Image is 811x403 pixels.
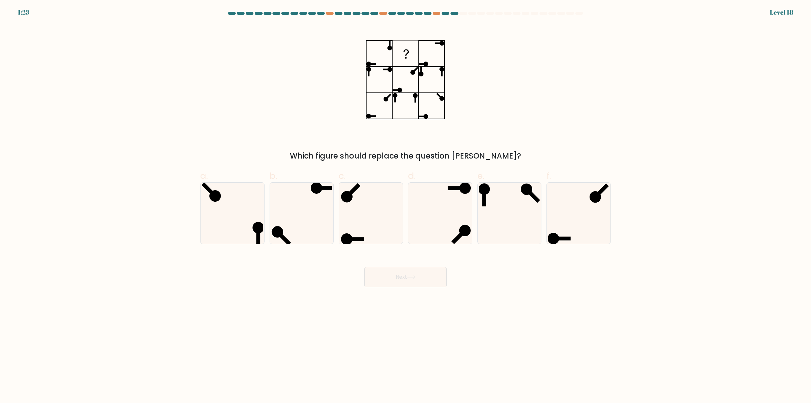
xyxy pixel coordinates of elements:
button: Next [364,267,447,287]
div: 1:23 [18,8,29,17]
span: b. [270,170,277,182]
span: f. [546,170,551,182]
span: e. [477,170,484,182]
div: Which figure should replace the question [PERSON_NAME]? [204,150,607,162]
span: d. [408,170,416,182]
span: a. [200,170,208,182]
span: c. [339,170,346,182]
div: Level 18 [770,8,793,17]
